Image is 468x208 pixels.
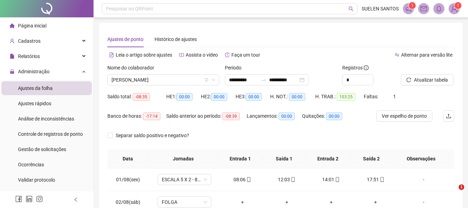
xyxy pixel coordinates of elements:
[401,74,453,85] button: Atualizar tabela
[226,198,259,206] div: +
[107,112,166,120] div: Banco de horas:
[246,177,251,182] span: mobile
[116,52,172,58] span: Leia o artigo sobre ajustes
[446,113,451,119] span: upload
[449,3,459,14] img: 39589
[204,78,209,82] span: filter
[107,36,143,42] span: Ajustes de ponto
[459,184,464,190] span: 1
[403,176,444,183] div: -
[18,101,51,106] span: Ajustes rápidos
[270,198,303,206] div: +
[364,94,379,99] span: Faltas:
[236,93,270,101] div: HE 3:
[176,93,193,101] span: 00:00
[393,94,396,99] span: 1
[18,69,50,74] span: Administração
[279,113,295,120] span: 00:00
[364,65,369,70] span: info-circle
[162,197,207,207] span: FOLGA
[247,112,302,120] div: Lançamentos:
[401,52,452,58] span: Alternar para versão lite
[18,162,44,167] span: Ocorrências
[18,116,74,122] span: Análise de inconsistências
[315,176,348,183] div: 14:01
[107,149,148,168] th: Data
[406,77,411,82] span: reload
[399,155,443,163] span: Observações
[116,177,140,182] span: 01/08(sex)
[231,52,260,58] span: Faça um tour
[18,131,83,137] span: Controle de registros de ponto
[306,149,350,168] th: Entrada 2
[109,52,114,57] span: file-text
[302,112,351,120] div: Quitações:
[148,149,219,168] th: Jornadas
[18,38,41,44] span: Cadastros
[116,199,140,205] span: 02/08(sáb)
[179,52,184,57] span: youtube
[270,93,315,101] div: H. NOT.:
[73,197,78,202] span: left
[246,93,262,101] span: 00:00
[10,54,15,59] span: file
[409,2,416,9] sup: 1
[376,110,432,122] button: Ver espelho de ponto
[18,177,55,183] span: Validar protocolo
[154,36,197,42] span: Histórico de ajustes
[326,113,342,120] span: 00:00
[107,93,166,101] div: Saldo total:
[18,53,40,59] span: Relatórios
[457,3,459,8] span: 1
[18,85,53,91] span: Ajustes da folha
[289,93,305,101] span: 00:00
[334,177,340,182] span: mobile
[226,176,259,183] div: 08:06
[211,78,215,82] span: down
[143,113,160,120] span: -17:14
[348,6,354,11] span: search
[36,195,43,202] span: instagram
[10,23,15,28] span: home
[222,113,240,120] span: -08:39
[362,5,399,13] span: SUELEN SANTOS
[112,75,215,85] span: FRANCINE RODRIGUES CORDEIRO
[15,195,22,202] span: facebook
[113,132,192,139] span: Separar saldo positivo e negativo?
[133,93,150,101] span: -08:35
[394,149,449,168] th: Observações
[444,184,461,201] iframe: Intercom live chat
[315,198,348,206] div: +
[162,174,207,185] span: ESCALA 5 X 2 - 8:30 - 13H - 14H - 17:30
[382,112,427,120] span: Ver espelho de ponto
[403,198,444,206] div: -
[18,23,46,28] span: Página inicial
[454,2,461,9] sup: Atualize o seu contato no menu Meus Dados
[359,176,392,183] div: 17:51
[290,177,295,182] span: mobile
[337,93,355,101] span: 103:25
[10,69,15,74] span: lock
[342,64,369,72] span: Registros
[166,112,247,120] div: Saldo anterior ao período:
[219,149,262,168] th: Entrada 1
[411,3,414,8] span: 1
[166,93,201,101] div: HE 1:
[225,52,230,57] span: history
[359,198,392,206] div: +
[315,93,364,101] div: H. TRAB.:
[436,6,442,12] span: bell
[350,149,393,168] th: Saída 2
[379,177,385,182] span: mobile
[421,6,427,12] span: mail
[10,39,15,43] span: user-add
[395,52,399,57] span: swap
[225,64,246,72] label: Período
[201,93,236,101] div: HE 2:
[270,176,303,183] div: 12:03
[211,93,227,101] span: 00:00
[261,77,266,83] span: swap-right
[18,147,66,152] span: Gestão de solicitações
[186,52,218,58] span: Assista o vídeo
[262,149,306,168] th: Saída 1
